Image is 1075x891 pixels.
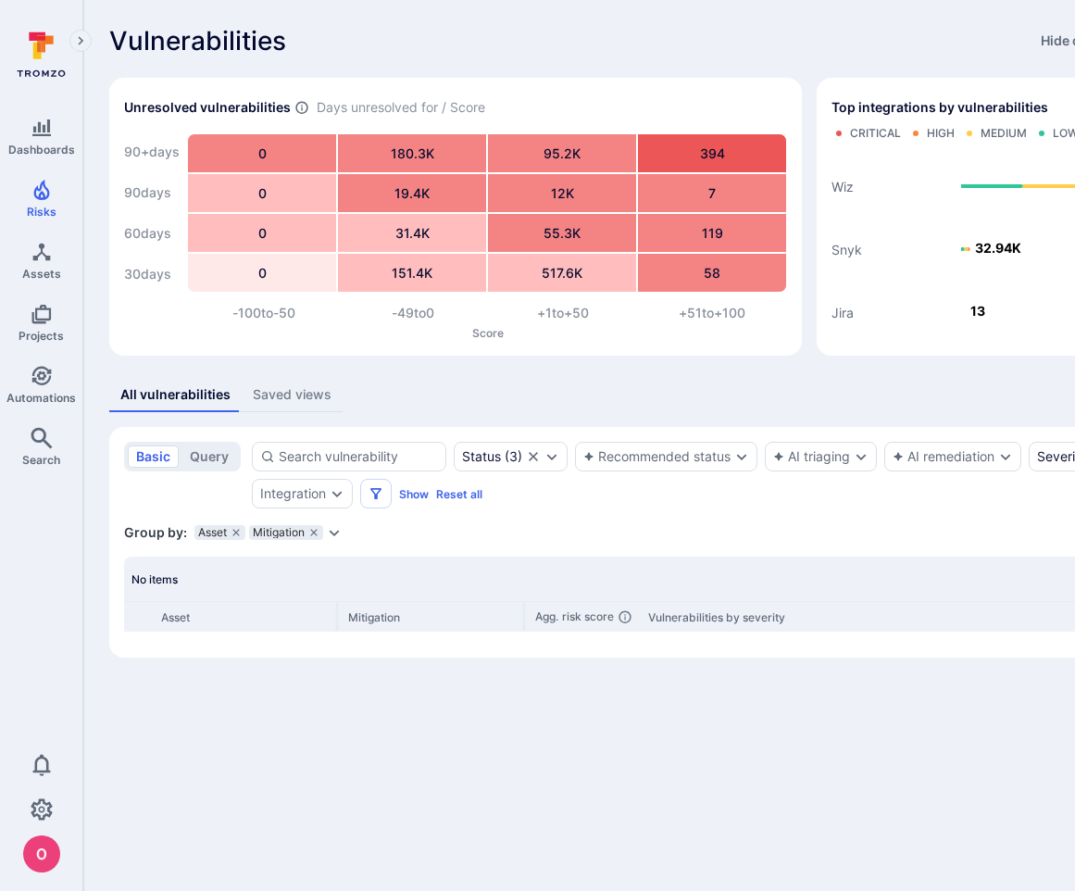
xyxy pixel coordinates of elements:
div: Mitigation [348,610,524,624]
div: 517.6K [488,254,636,292]
div: 58 [638,254,786,292]
div: risk score [535,609,637,624]
div: +51 to +100 [638,304,788,322]
i: Expand navigation menu [74,33,87,49]
div: 151.4K [338,254,486,292]
span: Top integrations by vulnerabilities [831,98,1048,117]
div: +1 to +50 [488,304,638,322]
div: 180.3K [338,134,486,172]
button: Filters [360,479,392,508]
div: -49 to 0 [339,304,489,322]
div: ( 3 ) [462,449,522,464]
svg: Aggregate of individual risk scores of all the vulnerabilities within a group [618,609,632,624]
button: Reset all [436,487,482,501]
button: query [181,445,237,468]
div: 0 [188,214,336,252]
div: Asset [161,610,337,624]
span: No items [131,572,178,586]
button: Expand dropdown [544,449,559,464]
div: 90 days [124,174,180,211]
div: 19.4K [338,174,486,212]
div: Saved views [253,385,331,404]
button: Expand dropdown [330,486,344,501]
button: Recommended status [583,449,731,464]
text: Snyk [831,241,862,257]
div: Mitigation [249,525,323,540]
span: Automations [6,391,76,405]
div: 30 days [124,256,180,293]
div: Vulnerabilities by severity [648,610,785,624]
button: Expand dropdown [998,449,1013,464]
text: 32.94K [975,240,1021,256]
span: Vulnerabilities [109,26,286,56]
span: Asset [198,527,227,538]
span: Risks [27,205,56,219]
div: 31.4K [338,214,486,252]
div: 394 [638,134,786,172]
div: oleg malkov [23,835,60,872]
text: Jira [831,304,854,320]
button: Expand dropdown [734,449,749,464]
div: High [927,126,955,141]
button: Status(3) [462,449,522,464]
span: Days unresolved for / Score [317,98,485,118]
div: Asset [194,525,245,540]
abbr: Aggregated [535,609,558,624]
div: 0 [188,134,336,172]
span: Group by: [124,523,187,542]
div: All vulnerabilities [120,385,231,404]
div: 55.3K [488,214,636,252]
img: ACg8ocJcCe-YbLxGm5tc0PuNRxmgP8aEm0RBXn6duO8aeMVK9zjHhw=s96-c [23,835,60,872]
div: 90+ days [124,133,180,170]
input: Search vulnerability [279,447,438,466]
button: AI remediation [893,449,994,464]
div: 7 [638,174,786,212]
div: Medium [981,126,1027,141]
button: basic [128,445,179,468]
div: grouping parameters [194,525,342,540]
text: Wiz [831,178,854,194]
button: Integration [260,486,326,501]
span: Search [22,453,60,467]
div: -100 to -50 [189,304,339,322]
div: 60 days [124,215,180,252]
span: Assets [22,267,61,281]
div: Critical [850,126,901,141]
button: AI triaging [773,449,850,464]
div: 12K [488,174,636,212]
div: 95.2K [488,134,636,172]
span: Mitigation [253,527,305,538]
div: 0 [188,254,336,292]
button: Show [399,487,429,501]
div: 119 [638,214,786,252]
span: Number of vulnerabilities in status ‘Open’ ‘Triaged’ and ‘In process’ divided by score and scanne... [294,98,309,118]
span: Dashboards [8,143,75,157]
button: Expand dropdown [327,525,342,540]
p: Score [189,326,787,340]
text: 13 [970,303,985,319]
div: 0 [188,174,336,212]
button: Expand dropdown [854,449,869,464]
h2: Unresolved vulnerabilities [124,98,291,117]
span: Projects [19,329,64,343]
button: Expand navigation menu [69,30,92,52]
div: Status [462,449,501,464]
button: Clear selection [526,449,541,464]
